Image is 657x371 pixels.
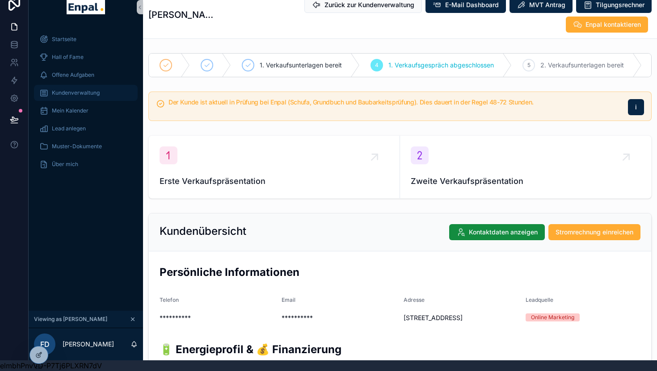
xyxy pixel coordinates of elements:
span: Adresse [404,296,425,303]
div: scrollable content [29,25,143,184]
a: Muster-Dokumente [34,138,138,154]
span: Startseite [52,36,76,43]
span: i [635,103,637,112]
span: [STREET_ADDRESS] [404,313,518,322]
span: 1. Verkaufsunterlagen bereit [260,61,342,70]
span: Über mich [52,161,78,168]
span: 1. Verkaufsgespräch abgeschlossen [388,61,494,70]
span: Hall of Fame [52,54,84,61]
h2: 🔋 Energieprofil & 💰 Finanzierung [160,342,640,357]
span: Mein Kalender [52,107,88,114]
button: Stromrechnung einreichen [548,224,640,240]
span: Tilgungsrechner [596,0,644,9]
span: Erste Verkaufspräsentation [160,175,389,188]
span: Telefon [160,296,179,303]
span: 5 [527,62,531,69]
a: Über mich [34,156,138,172]
span: Lead anlegen [52,125,86,132]
a: Mein Kalender [34,103,138,119]
span: Leadquelle [526,296,553,303]
span: Muster-Dokumente [52,143,102,150]
span: Stromrechnung einreichen [556,228,633,237]
a: Offene Aufgaben [34,67,138,83]
button: i [628,99,644,115]
span: E-Mail Dashboard [445,0,499,9]
a: Lead anlegen [34,121,138,137]
h5: Der Kunde ist aktuell in Prüfung bei Enpal (Schufa, Grundbuch und Baubarkeitsprüfung). Dies dauer... [168,99,621,105]
h1: [PERSON_NAME] [148,8,220,21]
span: Email [282,296,295,303]
span: Kundenverwaltung [52,89,100,96]
span: Viewing as [PERSON_NAME] [34,316,107,323]
span: 4 [375,62,379,69]
p: [PERSON_NAME] [63,340,114,349]
div: Online Marketing [531,313,574,321]
span: 2. Verkaufsunterlagen bereit [540,61,624,70]
span: MVT Antrag [529,0,565,9]
span: Zweite Verkaufspräsentation [411,175,640,188]
button: Kontaktdaten anzeigen [449,224,545,240]
button: Enpal kontaktieren [566,17,648,33]
span: Kontaktdaten anzeigen [469,228,538,237]
span: FD [40,339,50,350]
span: Enpal kontaktieren [585,20,641,29]
a: Erste Verkaufspräsentation [149,136,400,198]
h2: Kundenübersicht [160,224,246,238]
a: Zweite Verkaufspräsentation [400,136,651,198]
a: Hall of Fame [34,49,138,65]
a: Startseite [34,31,138,47]
h2: Persönliche Informationen [160,265,640,279]
span: Zurück zur Kundenverwaltung [324,0,414,9]
a: Kundenverwaltung [34,85,138,101]
span: Offene Aufgaben [52,71,94,79]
